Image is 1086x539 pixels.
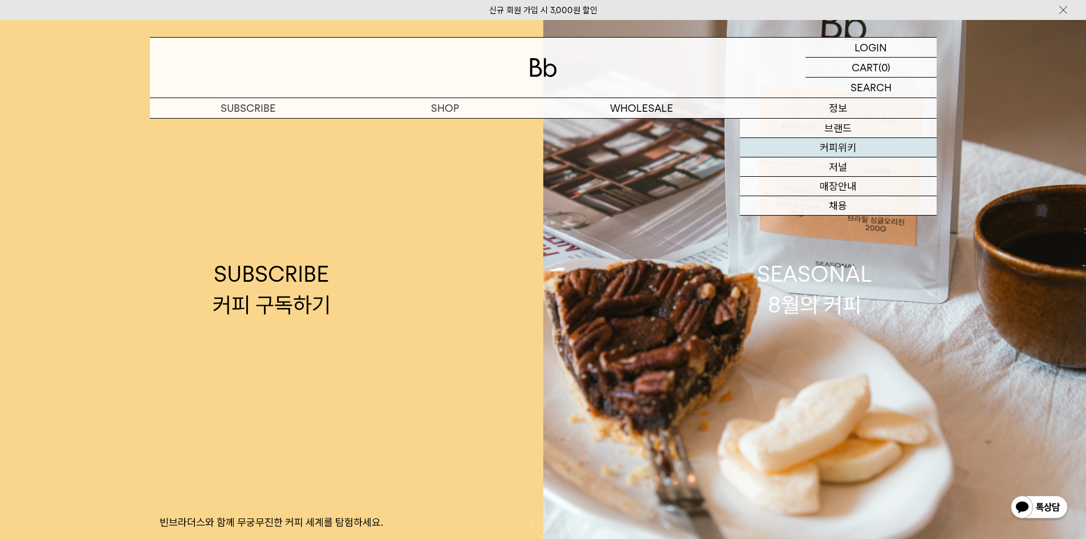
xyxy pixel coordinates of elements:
[213,259,331,319] div: SUBSCRIBE 커피 구독하기
[740,196,937,216] a: 채용
[530,58,557,77] img: 로고
[740,138,937,157] a: 커피위키
[740,119,937,138] a: 브랜드
[806,38,937,58] a: LOGIN
[878,58,890,77] p: (0)
[806,58,937,78] a: CART (0)
[150,98,347,118] a: SUBSCRIBE
[740,177,937,196] a: 매장안내
[347,98,543,118] a: SHOP
[740,98,937,118] p: 정보
[489,5,597,15] a: 신규 회원 가입 시 3,000원 할인
[1010,495,1069,522] img: 카카오톡 채널 1:1 채팅 버튼
[855,38,887,57] p: LOGIN
[543,98,740,118] p: WHOLESALE
[757,259,872,319] div: SEASONAL 8월의 커피
[740,157,937,177] a: 저널
[851,78,892,98] p: SEARCH
[852,58,878,77] p: CART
